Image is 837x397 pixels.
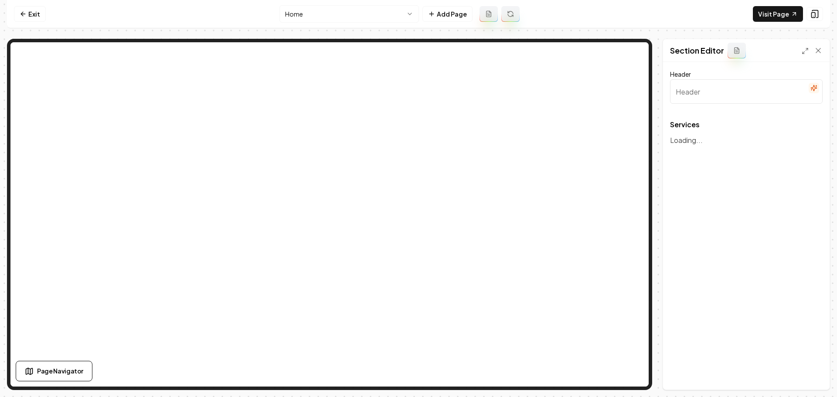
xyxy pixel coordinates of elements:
a: Visit Page [753,6,803,22]
span: Page Navigator [37,366,83,376]
button: Add admin section prompt [728,43,746,58]
a: Exit [14,6,46,22]
button: Regenerate page [501,6,520,22]
span: Services [670,121,823,128]
button: Add Page [422,6,473,22]
h2: Section Editor [670,44,724,57]
input: Header [670,79,823,104]
button: Page Navigator [16,361,92,381]
button: Add admin page prompt [480,6,498,22]
label: Header [670,70,691,78]
p: Loading... [670,135,823,146]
